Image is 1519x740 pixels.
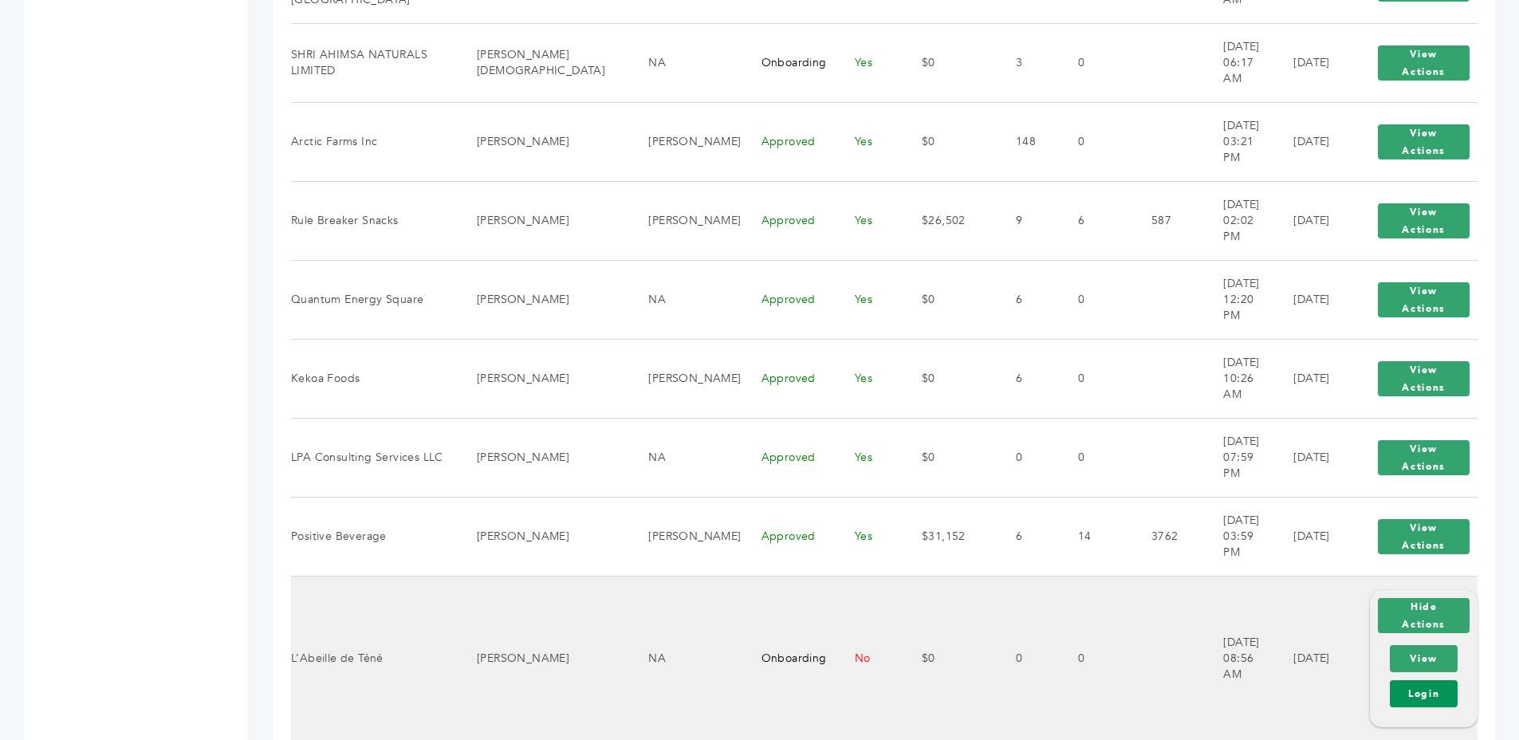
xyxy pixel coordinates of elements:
[457,23,628,102] td: [PERSON_NAME][DEMOGRAPHIC_DATA]
[1203,260,1273,339] td: [DATE] 12:20 PM
[1378,440,1470,475] button: View Actions
[1378,124,1470,159] button: View Actions
[1273,497,1350,576] td: [DATE]
[1058,339,1131,418] td: 0
[1378,361,1470,396] button: View Actions
[902,418,996,497] td: $0
[628,497,741,576] td: [PERSON_NAME]
[902,181,996,260] td: $26,502
[1203,339,1273,418] td: [DATE] 10:26 AM
[835,260,902,339] td: Yes
[835,181,902,260] td: Yes
[628,181,741,260] td: [PERSON_NAME]
[742,181,835,260] td: Approved
[1378,203,1470,238] button: View Actions
[902,260,996,339] td: $0
[1058,181,1131,260] td: 6
[1058,102,1131,181] td: 0
[835,497,902,576] td: Yes
[902,497,996,576] td: $31,152
[742,497,835,576] td: Approved
[628,23,741,102] td: NA
[742,418,835,497] td: Approved
[291,102,457,181] td: Arctic Farms Inc
[291,260,457,339] td: Quantum Energy Square
[1390,645,1458,672] a: View
[902,339,996,418] td: $0
[835,418,902,497] td: Yes
[457,181,628,260] td: [PERSON_NAME]
[1273,339,1350,418] td: [DATE]
[291,181,457,260] td: Rule Breaker Snacks
[996,181,1058,260] td: 9
[902,23,996,102] td: $0
[742,23,835,102] td: Onboarding
[291,339,457,418] td: Kekoa Foods
[1058,23,1131,102] td: 0
[628,339,741,418] td: [PERSON_NAME]
[1378,45,1470,81] button: View Actions
[1203,181,1273,260] td: [DATE] 02:02 PM
[1378,282,1470,317] button: View Actions
[457,418,628,497] td: [PERSON_NAME]
[1203,418,1273,497] td: [DATE] 07:59 PM
[457,497,628,576] td: [PERSON_NAME]
[1273,181,1350,260] td: [DATE]
[996,260,1058,339] td: 6
[457,102,628,181] td: [PERSON_NAME]
[628,102,741,181] td: [PERSON_NAME]
[291,418,457,497] td: LPA Consulting Services LLC
[1203,102,1273,181] td: [DATE] 03:21 PM
[1390,680,1458,707] a: Login
[628,260,741,339] td: NA
[1378,519,1470,554] button: View Actions
[1273,23,1350,102] td: [DATE]
[996,102,1058,181] td: 148
[1058,260,1131,339] td: 0
[742,339,835,418] td: Approved
[291,497,457,576] td: Positive Beverage
[1378,598,1470,633] button: Hide Actions
[742,102,835,181] td: Approved
[835,23,902,102] td: Yes
[628,418,741,497] td: NA
[1273,418,1350,497] td: [DATE]
[1058,418,1131,497] td: 0
[742,260,835,339] td: Approved
[996,339,1058,418] td: 6
[1203,497,1273,576] td: [DATE] 03:59 PM
[457,260,628,339] td: [PERSON_NAME]
[1273,102,1350,181] td: [DATE]
[996,418,1058,497] td: 0
[1131,181,1203,260] td: 587
[996,23,1058,102] td: 3
[996,497,1058,576] td: 6
[1131,497,1203,576] td: 3762
[1273,260,1350,339] td: [DATE]
[902,102,996,181] td: $0
[835,102,902,181] td: Yes
[291,23,457,102] td: SHRI AHIMSA NATURALS LIMITED
[457,339,628,418] td: [PERSON_NAME]
[1203,23,1273,102] td: [DATE] 06:17 AM
[1058,497,1131,576] td: 14
[835,339,902,418] td: Yes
